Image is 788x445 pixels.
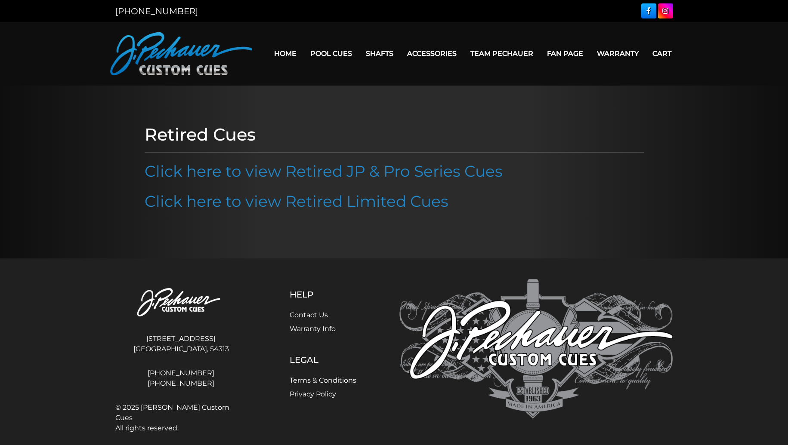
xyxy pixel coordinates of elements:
a: Privacy Policy [290,390,336,398]
a: Warranty Info [290,325,336,333]
a: [PHONE_NUMBER] [115,6,198,16]
img: Pechauer Custom Cues [110,32,252,75]
img: Pechauer Custom Cues [399,279,673,419]
a: Contact Us [290,311,328,319]
a: Cart [646,43,678,64]
h5: Legal [290,355,356,365]
a: Terms & Conditions [290,376,356,384]
a: Click here to view Retired JP & Pro Series Cues [145,162,503,181]
a: [PHONE_NUMBER] [115,368,247,378]
a: Home [267,43,303,64]
a: Accessories [400,43,464,64]
a: Pool Cues [303,43,359,64]
h5: Help [290,289,356,300]
img: Pechauer Custom Cues [115,279,247,327]
a: Fan Page [540,43,590,64]
a: Team Pechauer [464,43,540,64]
a: [PHONE_NUMBER] [115,378,247,389]
a: Click here to view Retired Limited Cues [145,192,448,211]
span: © 2025 [PERSON_NAME] Custom Cues All rights reserved. [115,402,247,433]
address: [STREET_ADDRESS] [GEOGRAPHIC_DATA], 54313 [115,330,247,358]
h1: Retired Cues [145,124,644,145]
a: Warranty [590,43,646,64]
a: Shafts [359,43,400,64]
